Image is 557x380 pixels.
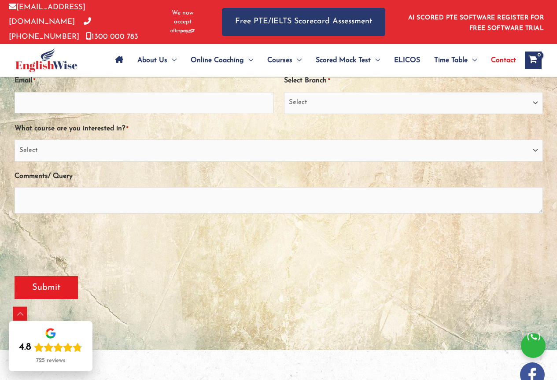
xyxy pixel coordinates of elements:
[222,8,385,36] a: Free PTE/IELTS Scorecard Assessment
[184,45,260,76] a: Online CoachingMenu Toggle
[309,45,387,76] a: Scored Mock TestMenu Toggle
[137,45,167,76] span: About Us
[403,7,548,36] aside: Header Widget 1
[36,357,65,364] div: 725 reviews
[484,45,516,76] a: Contact
[86,33,138,41] a: 1300 000 783
[316,45,371,76] span: Scored Mock Test
[15,74,35,88] label: Email
[260,45,309,76] a: CoursesMenu Toggle
[15,48,77,72] img: cropped-ew-logo
[19,341,31,354] div: 4.8
[408,15,544,32] a: AI SCORED PTE SOFTWARE REGISTER FOR FREE SOFTWARE TRIAL
[267,45,292,76] span: Courses
[9,4,85,26] a: [EMAIL_ADDRESS][DOMAIN_NAME]
[108,45,516,76] nav: Site Navigation: Main Menu
[284,74,330,88] label: Select Branch
[525,52,542,69] a: View Shopping Cart, empty
[434,45,468,76] span: Time Table
[165,9,200,26] span: We now accept
[167,45,177,76] span: Menu Toggle
[394,45,420,76] span: ELICOS
[491,45,516,76] span: Contact
[15,169,73,184] label: Comments/ Query
[468,45,477,76] span: Menu Toggle
[19,341,82,354] div: Rating: 4.8 out of 5
[387,45,427,76] a: ELICOS
[15,122,128,136] label: What course are you interested in?
[15,226,148,260] iframe: reCAPTCHA
[427,45,484,76] a: Time TableMenu Toggle
[371,45,380,76] span: Menu Toggle
[292,45,302,76] span: Menu Toggle
[9,18,91,40] a: [PHONE_NUMBER]
[170,29,195,33] img: Afterpay-Logo
[15,276,78,299] input: Submit
[244,45,253,76] span: Menu Toggle
[191,45,244,76] span: Online Coaching
[130,45,184,76] a: About UsMenu Toggle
